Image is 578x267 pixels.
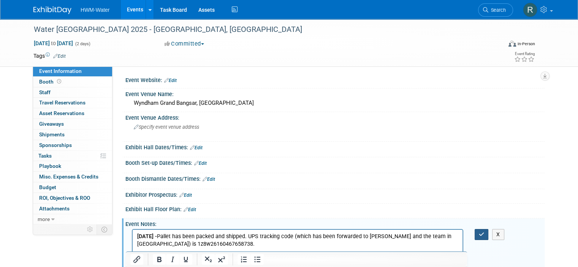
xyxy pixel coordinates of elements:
a: Travel Reservations [33,98,112,108]
button: X [492,229,504,240]
span: Specify event venue address [134,124,199,130]
img: Rhys Salkeld [523,3,537,17]
span: Travel Reservations [39,100,86,106]
span: Sponsorships [39,142,72,148]
div: Exhibit Hall Dates/Times: [125,142,545,152]
span: Staff [39,89,51,95]
span: Shipments [39,131,65,137]
span: Booth not reserved yet [55,79,63,84]
span: Event Information [39,68,82,74]
b: [DATE] - [5,87,24,94]
div: Exhibit Hall Floor Plan: [125,204,545,213]
span: Playbook [39,163,61,169]
a: Budget [33,182,112,193]
button: Bold [153,254,166,265]
div: Water [GEOGRAPHIC_DATA] 2025 - [GEOGRAPHIC_DATA], [GEOGRAPHIC_DATA] [31,23,492,36]
span: Booth [39,79,63,85]
span: Giveaways [39,121,64,127]
a: Playbook [33,161,112,171]
b: [DATE] - [5,57,24,63]
div: Event Venue Name: [125,88,545,98]
span: (2 days) [74,41,90,46]
span: Misc. Expenses & Credits [39,174,98,180]
a: Edit [203,177,215,182]
div: Event Rating [514,52,535,56]
a: Staff [33,87,112,98]
span: ROI, Objectives & ROO [39,195,90,201]
button: Insert/edit link [130,254,143,265]
a: ROI, Objectives & ROO [33,193,112,203]
div: Event Format [461,39,535,51]
span: Search [488,7,506,13]
button: Bullet list [251,254,264,265]
a: Search [478,3,513,17]
a: Edit [184,207,196,212]
span: [DATE] [DATE] [33,40,73,47]
a: Edit [179,193,192,198]
img: ExhibitDay [33,6,71,14]
a: Asset Reservations [33,108,112,118]
button: Superscript [215,254,228,265]
body: Rich Text Area. Press ALT-0 for help. [4,3,326,125]
a: Edit [190,145,203,150]
td: Personalize Event Tab Strip [84,224,97,234]
div: Booth Dismantle Dates/Times: [125,173,545,183]
p: Pallet has been packed and shipped. UPS tracking code (which has been forwarded to [PERSON_NAME] ... [5,3,326,18]
span: more [38,216,50,222]
a: Giveaways [33,119,112,129]
span: Tasks [38,153,52,159]
p: Lightboxes delivered to HWM Global and have been tested to confirm they work. Lightboxes have bee... [5,26,326,125]
span: Asset Reservations [39,110,84,116]
div: Event Notes: [125,218,545,228]
span: HWM-Water [81,7,109,13]
span: Budget [39,184,56,190]
td: Toggle Event Tabs [97,224,112,234]
b: [DATE] - [5,3,24,10]
div: Event Website: [125,74,545,84]
td: Tags [33,52,66,60]
a: Shipments [33,130,112,140]
button: Committed [162,40,207,48]
div: Wyndham Grand Bangsar, [GEOGRAPHIC_DATA] [131,97,539,109]
a: Edit [164,78,177,83]
div: Event Venue Address: [125,112,545,122]
a: Event Information [33,66,112,76]
button: Italic [166,254,179,265]
a: Edit [53,54,66,59]
a: Sponsorships [33,140,112,150]
b: [DATE] [5,110,21,117]
div: Booth Set-up Dates/Times: [125,157,545,167]
a: Misc. Expenses & Credits [33,172,112,182]
button: Numbered list [238,254,250,265]
button: Subscript [202,254,215,265]
b: [DATE] - [5,34,24,40]
a: Tasks [33,151,112,161]
div: Exhibitor Prospectus: [125,189,545,199]
span: to [50,40,57,46]
div: In-Person [517,41,535,47]
span: Attachments [39,205,70,212]
img: Format-Inperson.png [508,41,516,47]
a: Attachments [33,204,112,214]
button: Underline [179,254,192,265]
a: Booth [33,77,112,87]
a: Edit [194,161,207,166]
a: more [33,214,112,224]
